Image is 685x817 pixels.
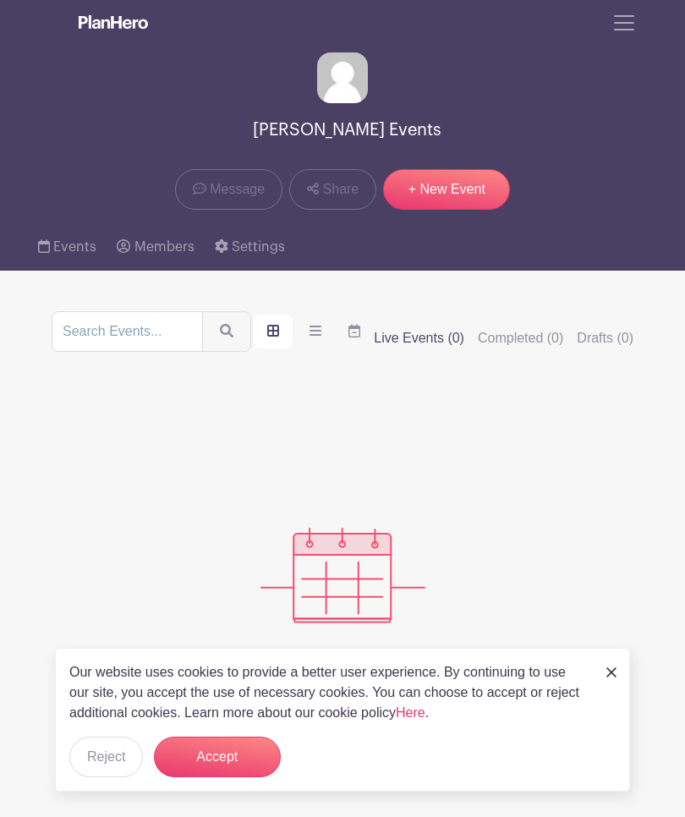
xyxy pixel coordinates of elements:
[79,15,148,29] img: logo_white-6c42ec7e38ccf1d336a20a19083b03d10ae64f83f12c07503d8b9e83406b4c7d.svg
[478,328,563,348] label: Completed (0)
[323,179,359,200] span: Share
[260,528,425,623] img: events_empty-56550af544ae17c43cc50f3ebafa394433d06d5f1891c01edc4b5d1d59cfda54.svg
[260,623,425,684] p: Create your first event
[38,223,96,271] a: Events
[69,737,143,777] button: Reject
[289,169,376,210] a: Share
[253,117,441,145] span: [PERSON_NAME] Events
[606,667,616,677] img: close_button-5f87c8562297e5c2d7936805f587ecaba9071eb48480494691a3f1689db116b3.svg
[383,169,510,210] a: + New Event
[53,240,96,254] span: Events
[232,240,285,254] span: Settings
[577,328,633,348] label: Drafts (0)
[215,223,285,271] a: Settings
[134,240,195,254] span: Members
[374,328,464,348] label: Live Events (0)
[396,705,425,720] a: Here
[601,7,647,39] button: Toggle navigation
[69,662,589,723] p: Our website uses cookies to provide a better user experience. By continuing to use our site, you ...
[254,315,374,348] div: order and view
[154,737,281,777] button: Accept
[117,223,194,271] a: Members
[317,52,368,103] img: default-ce2991bfa6775e67f084385cd625a349d9dcbb7a52a09fb2fda1e96e2d18dcdb.png
[210,179,265,200] span: Message
[52,311,203,352] input: Search Events...
[374,328,633,348] div: filters
[175,169,282,210] a: Message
